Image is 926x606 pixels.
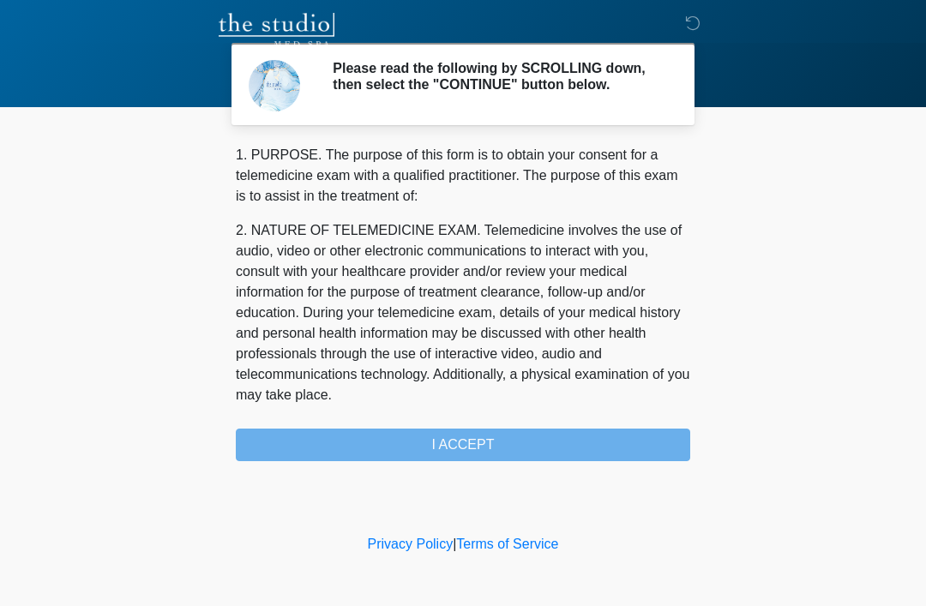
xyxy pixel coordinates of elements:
[333,60,664,93] h2: Please read the following by SCROLLING down, then select the "CONTINUE" button below.
[219,13,334,47] img: The Studio Med Spa Logo
[456,537,558,551] a: Terms of Service
[368,537,454,551] a: Privacy Policy
[236,220,690,405] p: 2. NATURE OF TELEMEDICINE EXAM. Telemedicine involves the use of audio, video or other electronic...
[249,60,300,111] img: Agent Avatar
[453,537,456,551] a: |
[236,145,690,207] p: 1. PURPOSE. The purpose of this form is to obtain your consent for a telemedicine exam with a qua...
